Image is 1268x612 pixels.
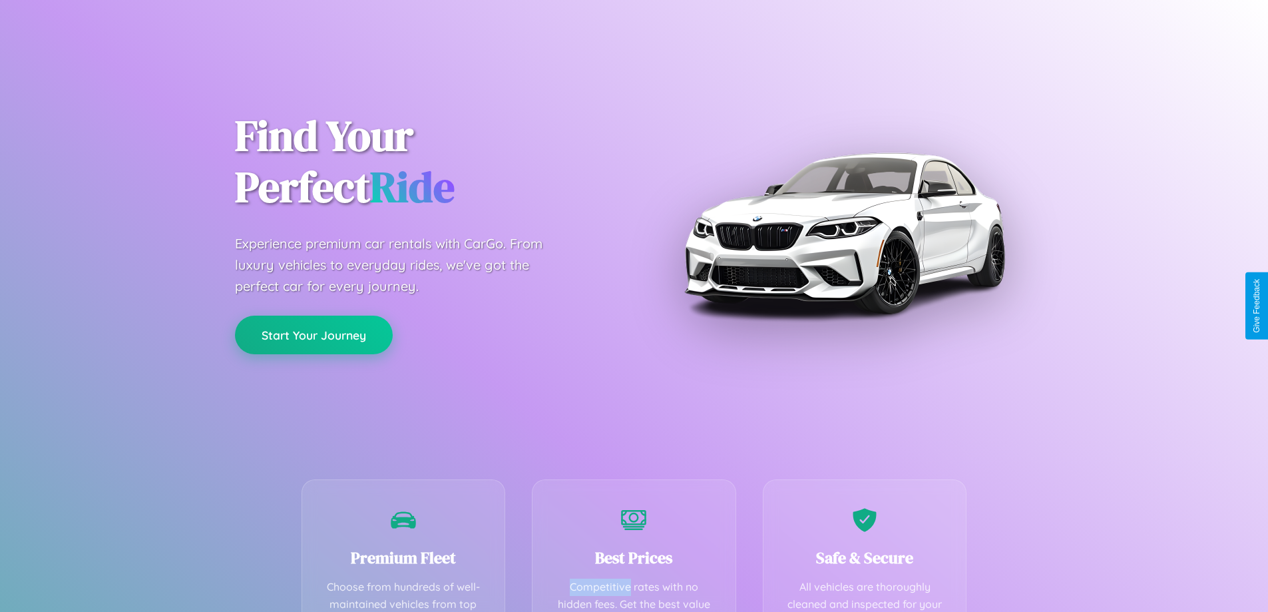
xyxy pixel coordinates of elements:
div: Give Feedback [1252,279,1261,333]
span: Ride [370,158,455,216]
p: Experience premium car rentals with CarGo. From luxury vehicles to everyday rides, we've got the ... [235,233,568,297]
img: Premium BMW car rental vehicle [678,67,1010,400]
h1: Find Your Perfect [235,111,614,213]
h3: Premium Fleet [322,547,485,569]
button: Start Your Journey [235,316,393,354]
h3: Safe & Secure [783,547,947,569]
h3: Best Prices [552,547,716,569]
